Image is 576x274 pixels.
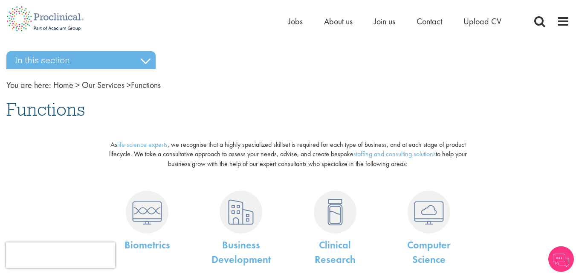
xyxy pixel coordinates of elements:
a: Clinical Research [294,191,375,233]
img: Computer Science [408,191,450,233]
span: > [75,79,80,90]
p: As , we recognise that a highly specialized skillset is required for each type of business, and a... [102,140,474,169]
a: Biometrics [107,191,188,233]
a: Contact [417,16,442,27]
a: staffing and consulting solutions [353,149,436,158]
span: You are here: [6,79,51,90]
a: breadcrumb link to Our Services [82,79,124,90]
a: breadcrumb link to Home [53,79,73,90]
a: Business Development [200,191,281,233]
a: Upload CV [463,16,501,27]
a: ComputerScience [407,238,451,266]
img: Chatbot [548,246,574,272]
iframe: reCAPTCHA [6,242,115,268]
span: > [127,79,131,90]
a: life science experts [117,140,168,149]
h3: In this section [6,51,156,69]
a: Join us [374,16,395,27]
img: Clinical Research [314,191,356,233]
a: BusinessDevelopment [211,238,271,266]
a: About us [324,16,353,27]
a: Computer Science [388,191,469,233]
img: Business Development [220,191,262,233]
a: Biometrics [124,238,170,251]
img: Biometrics [126,191,168,233]
a: Jobs [288,16,303,27]
span: Functions [6,98,85,121]
a: ClinicalResearch [315,238,356,266]
span: Functions [53,79,161,90]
